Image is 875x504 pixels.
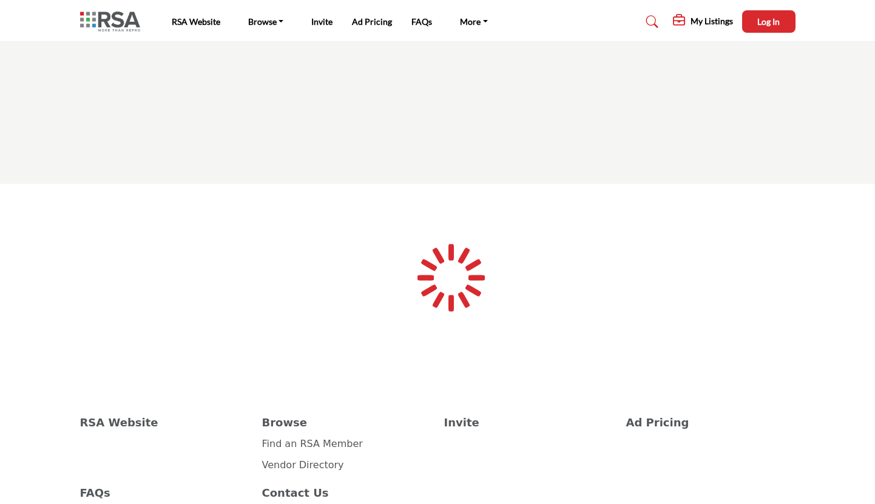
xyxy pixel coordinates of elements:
[80,414,249,431] a: RSA Website
[262,485,431,501] a: Contact Us
[757,16,780,27] span: Log In
[80,485,249,501] a: FAQs
[673,15,733,29] div: My Listings
[411,16,432,27] a: FAQs
[172,16,220,27] a: RSA Website
[691,16,733,27] h5: My Listings
[311,16,333,27] a: Invite
[451,13,496,30] a: More
[742,10,796,33] button: Log In
[634,12,666,32] a: Search
[262,459,344,471] a: Vendor Directory
[262,438,363,449] a: Find an RSA Member
[262,414,431,431] a: Browse
[444,414,613,431] a: Invite
[240,13,292,30] a: Browse
[352,16,392,27] a: Ad Pricing
[80,12,146,32] img: Site Logo
[626,414,796,431] a: Ad Pricing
